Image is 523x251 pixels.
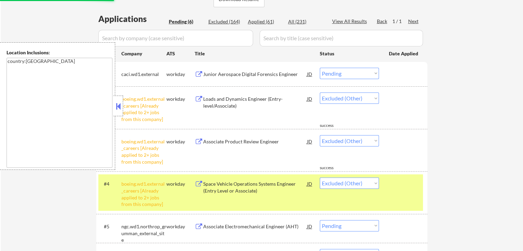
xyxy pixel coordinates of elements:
[203,96,307,109] div: Loads and Dynamics Engineer (Entry-level/Associate)
[121,181,166,207] div: boeing.wd1.external_careers [Already applied to 2+ jobs from this company]
[121,50,166,57] div: Company
[195,50,313,57] div: Title
[208,18,243,25] div: Excluded (164)
[320,47,379,59] div: Status
[320,165,347,171] div: success
[166,138,195,145] div: workday
[166,223,195,230] div: workday
[166,96,195,102] div: workday
[203,71,307,78] div: Junior Aerospace Digital Forensics Engineer
[408,18,419,25] div: Next
[203,181,307,194] div: Space Vehicle Operations Systems Engineer (Entry Level or Associate)
[203,138,307,145] div: Associate Product Review Engineer
[169,18,203,25] div: Pending (6)
[306,177,313,190] div: JD
[98,30,253,46] input: Search by company (case sensitive)
[288,18,323,25] div: All (231)
[248,18,282,25] div: Applied (61)
[320,123,347,129] div: success
[306,135,313,148] div: JD
[166,71,195,78] div: workday
[121,71,166,78] div: caci.wd1.external
[203,223,307,230] div: Associate Electromechanical Engineer (AHT)
[98,15,166,23] div: Applications
[389,50,419,57] div: Date Applied
[306,220,313,232] div: JD
[121,96,166,122] div: boeing.wd1.external_careers [Already applied to 2+ jobs from this company]
[306,68,313,80] div: JD
[377,18,388,25] div: Back
[306,92,313,105] div: JD
[7,49,112,56] div: Location Inclusions:
[121,138,166,165] div: boeing.wd1.external_careers [Already applied to 2+ jobs from this company]
[166,50,195,57] div: ATS
[332,18,369,25] div: View All Results
[260,30,423,46] input: Search by title (case sensitive)
[166,181,195,187] div: workday
[104,181,116,187] div: #4
[392,18,408,25] div: 1 / 1
[121,223,166,243] div: ngc.wd1.northrop_grumman_external_site
[104,223,116,230] div: #5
